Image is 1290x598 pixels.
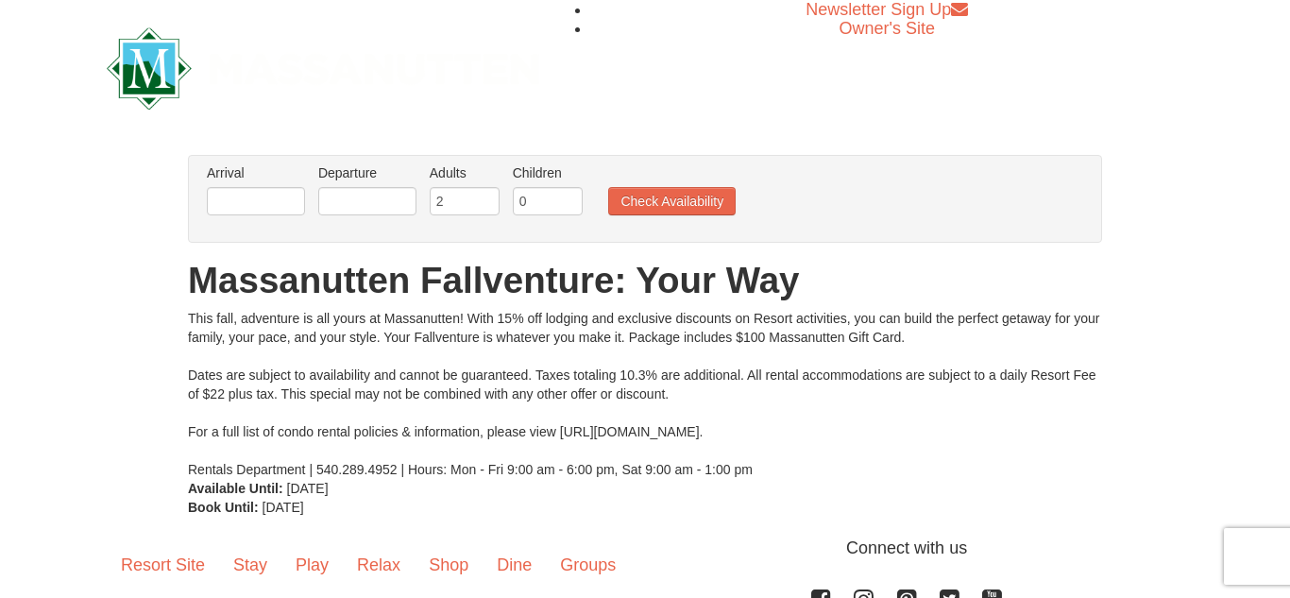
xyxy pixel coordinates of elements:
a: Play [281,536,343,594]
a: Dine [483,536,546,594]
p: Connect with us [107,536,1183,561]
a: Relax [343,536,415,594]
h1: Massanutten Fallventure: Your Way [188,262,1102,299]
a: Stay [219,536,281,594]
a: Massanutten Resort [107,43,539,88]
label: Departure [318,163,416,182]
strong: Book Until: [188,500,259,515]
label: Children [513,163,583,182]
span: [DATE] [263,500,304,515]
label: Arrival [207,163,305,182]
label: Adults [430,163,500,182]
strong: Available Until: [188,481,283,496]
img: Massanutten Resort Logo [107,27,539,110]
a: Groups [546,536,630,594]
div: This fall, adventure is all yours at Massanutten! With 15% off lodging and exclusive discounts on... [188,309,1102,479]
a: Shop [415,536,483,594]
a: Owner's Site [840,19,935,38]
a: Resort Site [107,536,219,594]
button: Check Availability [608,187,736,215]
span: [DATE] [287,481,329,496]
